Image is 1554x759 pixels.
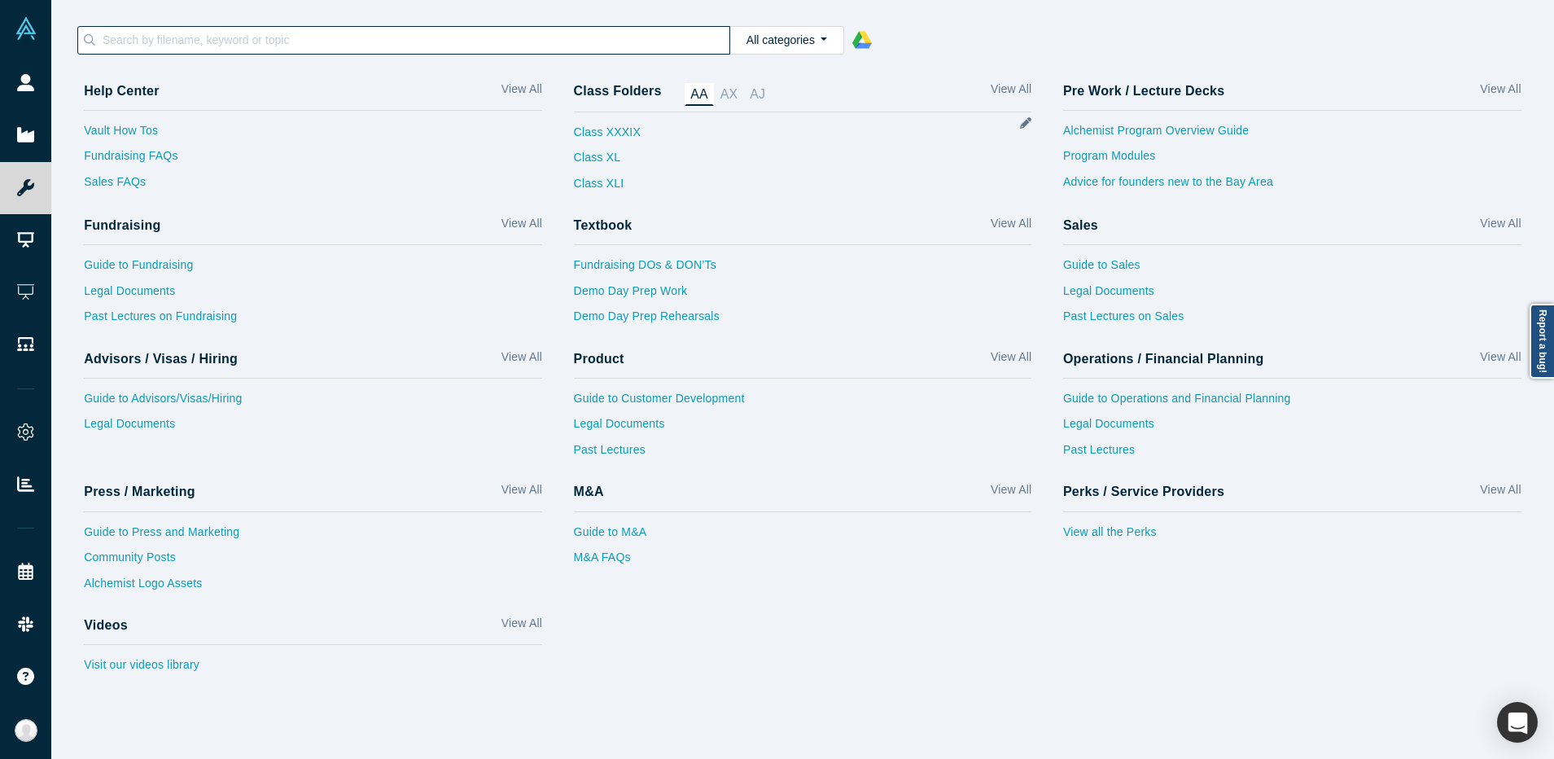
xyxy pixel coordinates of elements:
[15,719,37,742] img: Annika Lauer's Account
[84,415,542,441] a: Legal Documents
[574,484,604,499] h4: M&A
[1063,147,1521,173] a: Program Modules
[1480,215,1521,239] a: View All
[84,173,542,200] a: Sales FAQs
[1063,441,1521,467] a: Past Lectures
[501,215,542,239] a: View All
[574,149,641,175] a: Class XL
[574,549,1032,575] a: M&A FAQs
[501,349,542,372] a: View All
[1063,351,1264,366] h4: Operations / Financial Planning
[1063,390,1521,416] a: Guide to Operations and Financial Planning
[991,349,1031,372] a: View All
[101,29,729,50] input: Search by filename, keyword or topic
[84,549,542,575] a: Community Posts
[501,481,542,505] a: View All
[574,257,1032,283] a: Fundraising DOs & DON’Ts
[84,217,160,233] h4: Fundraising
[1063,83,1224,99] h4: Pre Work / Lecture Decks
[574,83,662,100] h4: Class Folders
[84,351,238,366] h4: Advisors / Visas / Hiring
[991,481,1031,505] a: View All
[574,124,641,150] a: Class XXXIX
[574,175,641,201] a: Class XLI
[1530,304,1554,379] a: Report a bug!
[574,524,1032,550] a: Guide to M&A
[1063,257,1521,283] a: Guide to Sales
[1063,122,1521,148] a: Alchemist Program Overview Guide
[84,390,542,416] a: Guide to Advisors/Visas/Hiring
[991,81,1031,106] a: View All
[84,257,542,283] a: Guide to Fundraising
[501,81,542,104] a: View All
[501,615,542,638] a: View All
[84,524,542,550] a: Guide to Press and Marketing
[1063,524,1521,550] a: View all the Perks
[729,26,844,55] button: All categories
[714,83,744,106] a: AX
[1063,217,1098,233] h4: Sales
[574,415,1032,441] a: Legal Documents
[1063,484,1224,499] h4: Perks / Service Providers
[84,656,542,682] a: Visit our videos library
[84,484,195,499] h4: Press / Marketing
[1063,283,1521,309] a: Legal Documents
[574,390,1032,416] a: Guide to Customer Development
[84,147,542,173] a: Fundraising FAQs
[84,83,159,99] h4: Help Center
[15,17,37,40] img: Alchemist Vault Logo
[744,83,772,106] a: AJ
[574,308,1032,334] a: Demo Day Prep Rehearsals
[1063,308,1521,334] a: Past Lectures on Sales
[1480,349,1521,372] a: View All
[574,283,1032,309] a: Demo Day Prep Work
[84,283,542,309] a: Legal Documents
[1480,481,1521,505] a: View All
[685,83,715,106] a: AA
[84,617,128,633] h4: Videos
[1063,173,1521,200] a: Advice for founders new to the Bay Area
[574,217,633,233] h4: Textbook
[574,441,1032,467] a: Past Lectures
[84,122,542,148] a: Vault How Tos
[1480,81,1521,104] a: View All
[84,308,542,334] a: Past Lectures on Fundraising
[574,351,624,366] h4: Product
[991,215,1031,239] a: View All
[1063,415,1521,441] a: Legal Documents
[84,575,542,601] a: Alchemist Logo Assets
